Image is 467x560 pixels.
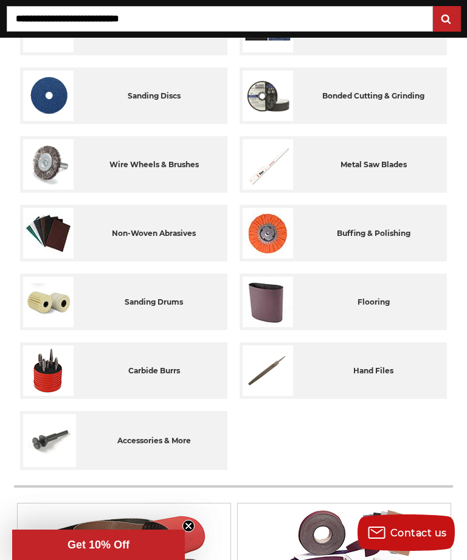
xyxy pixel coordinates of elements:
button: Close teaser [182,520,195,532]
div: bonded cutting & grinding [303,71,444,121]
img: Hand Files [243,345,293,396]
div: accessories & more [83,414,224,467]
img: Carbide Burrs [23,345,74,396]
input: Submit [435,7,459,32]
img: Buffing & Polishing [243,208,293,258]
img: Bonded Cutting & Grinding [243,71,293,121]
div: hand files [303,345,444,396]
div: flooring [303,277,444,327]
div: metal saw blades [303,139,444,190]
div: non-woven abrasives [83,208,224,258]
div: Get 10% OffClose teaser [12,530,185,560]
span: Get 10% Off [67,539,130,551]
button: Contact us [358,514,455,551]
img: Flooring [243,277,293,327]
img: Sanding Discs [23,71,74,121]
div: wire wheels & brushes [83,139,224,190]
img: Non-woven Abrasives [23,208,74,258]
img: Metal Saw Blades [243,139,293,190]
div: sanding discs [83,71,224,121]
div: sanding drums [83,277,224,327]
img: Sanding Drums [23,277,74,327]
span: Contact us [390,527,447,539]
img: Accessories & More [23,414,76,467]
img: Wire Wheels & Brushes [23,139,74,190]
div: carbide burrs [83,345,224,396]
div: buffing & polishing [303,208,444,258]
